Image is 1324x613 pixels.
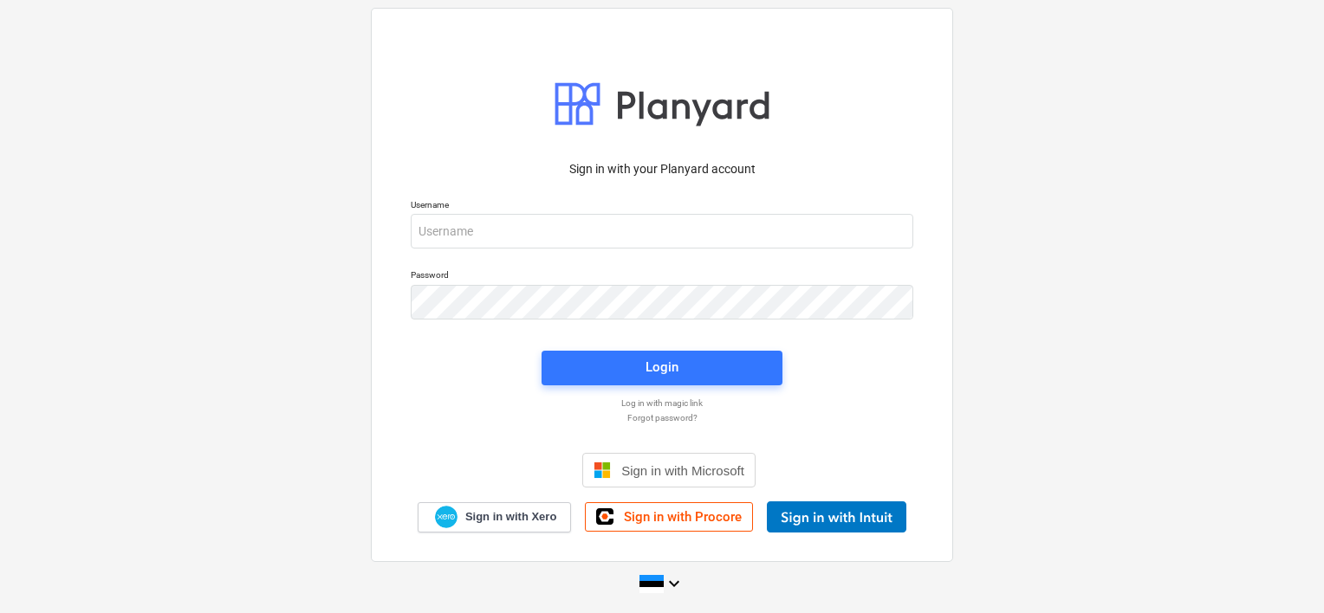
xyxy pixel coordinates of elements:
span: Sign in with Xero [465,509,556,525]
img: Xero logo [435,506,458,529]
div: Login [646,356,678,378]
a: Log in with magic link [402,397,922,409]
span: Sign in with Procore [624,509,742,525]
p: Sign in with your Planyard account [411,160,913,178]
a: Forgot password? [402,412,922,423]
input: Username [411,214,913,248]
button: Login [542,351,782,385]
a: Sign in with Procore [585,502,753,532]
i: keyboard_arrow_down [664,573,685,594]
span: Sign in with Microsoft [621,463,744,478]
p: Username [411,199,913,214]
p: Password [411,269,913,284]
img: Microsoft logo [594,461,611,479]
a: Sign in with Xero [418,502,572,532]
